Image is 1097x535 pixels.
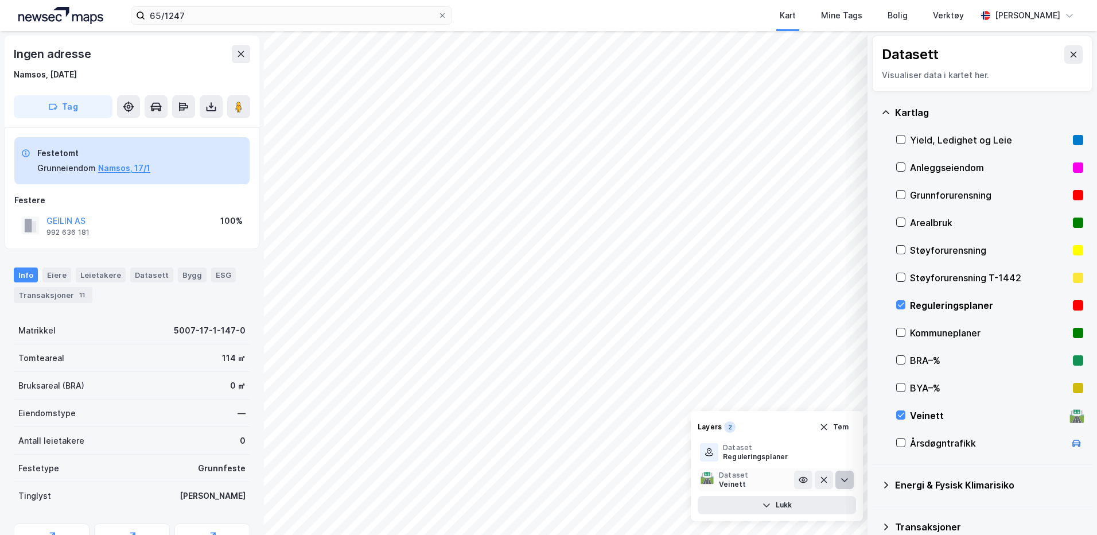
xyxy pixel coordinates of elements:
div: Dataset [719,471,748,480]
div: Eiere [42,267,71,282]
div: Kartlag [895,106,1083,119]
iframe: Chat Widget [1040,480,1097,535]
div: Kommuneplaner [910,326,1068,340]
div: Tinglyst [18,489,51,503]
div: Grunnfeste [198,462,246,475]
div: Namsos, [DATE] [14,68,77,82]
div: — [238,406,246,420]
div: Antall leietakere [18,434,84,448]
div: Kart [780,9,796,22]
div: BRA–% [910,354,1068,367]
div: Grunneiendom [37,161,96,175]
div: Kontrollprogram for chat [1040,480,1097,535]
div: Årsdøgntrafikk [910,436,1065,450]
div: Reguleringsplaner [723,452,788,462]
div: Leietakere [76,267,126,282]
div: Transaksjoner [14,287,92,303]
div: Veinett [910,409,1065,422]
div: Bygg [178,267,207,282]
div: 5007-17-1-147-0 [174,324,246,338]
div: ESG [211,267,236,282]
div: Tomteareal [18,351,64,365]
div: Festetype [18,462,59,475]
div: Transaksjoner [895,520,1083,534]
div: Dataset [723,443,788,452]
div: 11 [76,289,88,301]
div: Bolig [888,9,908,22]
div: [PERSON_NAME] [180,489,246,503]
div: 0 [240,434,246,448]
div: Reguleringsplaner [910,298,1068,312]
button: Tag [14,95,112,118]
div: Ingen adresse [14,45,93,63]
div: Støyforurensning T-1442 [910,271,1068,285]
div: Energi & Fysisk Klimarisiko [895,478,1083,492]
div: Bruksareal (BRA) [18,379,84,393]
div: Verktøy [933,9,964,22]
div: Matrikkel [18,324,56,338]
div: Yield, Ledighet og Leie [910,133,1068,147]
div: Anleggseiendom [910,161,1068,175]
button: Tøm [812,418,856,436]
div: Grunnforurensning [910,188,1068,202]
input: Søk på adresse, matrikkel, gårdeiere, leietakere eller personer [145,7,438,24]
div: 100% [220,214,243,228]
div: 2 [724,421,736,433]
div: Veinett [719,480,748,489]
button: Namsos, 17/1 [98,161,150,175]
div: Visualiser data i kartet her. [882,68,1083,82]
div: Datasett [882,45,939,64]
div: Festere [14,193,250,207]
div: Datasett [130,267,173,282]
img: logo.a4113a55bc3d86da70a041830d287a7e.svg [18,7,103,24]
div: Info [14,267,38,282]
div: 🛣️ [1069,408,1084,423]
div: [PERSON_NAME] [995,9,1060,22]
div: 114 ㎡ [222,351,246,365]
div: 0 ㎡ [230,379,246,393]
div: Eiendomstype [18,406,76,420]
button: Lukk [698,496,856,514]
div: BYA–% [910,381,1068,395]
div: Arealbruk [910,216,1068,230]
div: Mine Tags [821,9,862,22]
div: Layers [698,422,722,432]
div: Festetomt [37,146,150,160]
div: 🛣️ [700,471,714,489]
div: Støyforurensning [910,243,1068,257]
div: 992 636 181 [46,228,90,237]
